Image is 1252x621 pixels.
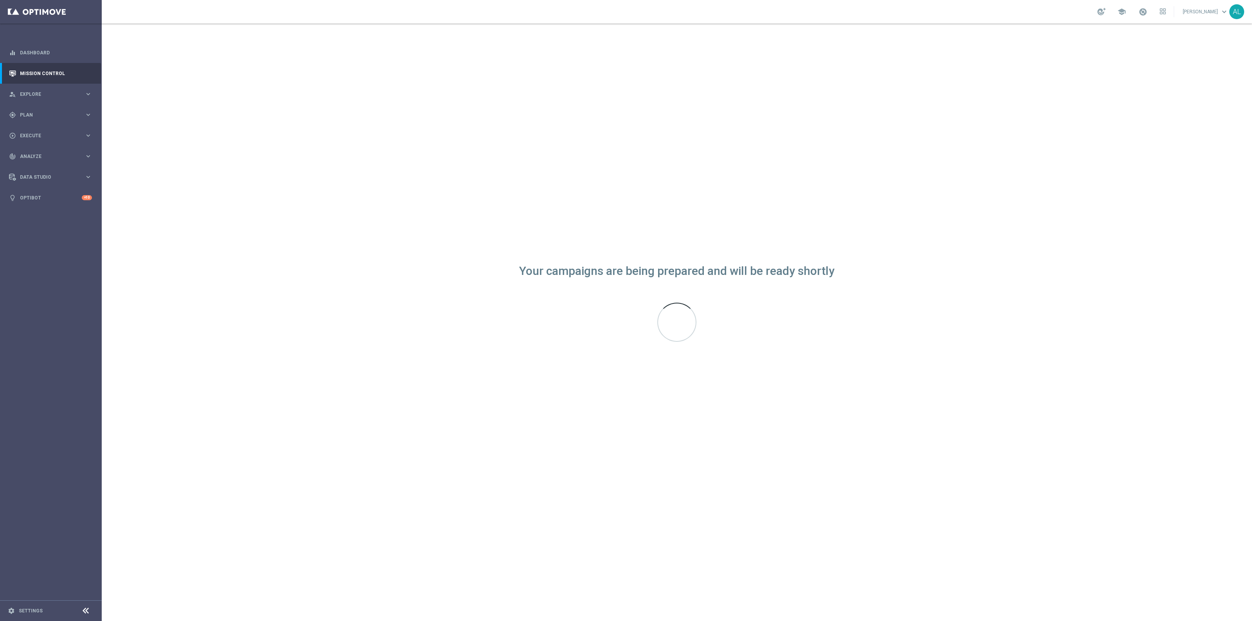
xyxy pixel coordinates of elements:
[9,49,16,56] i: equalizer
[9,132,16,139] i: play_circle_outline
[1220,7,1229,16] span: keyboard_arrow_down
[9,133,92,139] button: play_circle_outline Execute keyboard_arrow_right
[9,63,92,84] div: Mission Control
[85,132,92,139] i: keyboard_arrow_right
[9,50,92,56] button: equalizer Dashboard
[85,153,92,160] i: keyboard_arrow_right
[20,63,92,84] a: Mission Control
[9,132,85,139] div: Execute
[9,174,92,180] button: Data Studio keyboard_arrow_right
[20,187,82,208] a: Optibot
[20,133,85,138] span: Execute
[20,113,85,117] span: Plan
[9,91,16,98] i: person_search
[9,187,92,208] div: Optibot
[1229,4,1244,19] div: AL
[20,92,85,97] span: Explore
[19,608,43,613] a: Settings
[1117,7,1126,16] span: school
[9,70,92,77] button: Mission Control
[9,91,92,97] button: person_search Explore keyboard_arrow_right
[9,153,16,160] i: track_changes
[85,90,92,98] i: keyboard_arrow_right
[9,112,92,118] button: gps_fixed Plan keyboard_arrow_right
[9,153,92,160] button: track_changes Analyze keyboard_arrow_right
[85,173,92,181] i: keyboard_arrow_right
[85,111,92,118] i: keyboard_arrow_right
[1182,6,1229,18] a: [PERSON_NAME]keyboard_arrow_down
[9,153,85,160] div: Analyze
[9,195,92,201] button: lightbulb Optibot +10
[82,195,92,200] div: +10
[519,268,835,275] div: Your campaigns are being prepared and will be ready shortly
[20,42,92,63] a: Dashboard
[9,194,16,201] i: lightbulb
[9,111,16,118] i: gps_fixed
[9,91,85,98] div: Explore
[20,154,85,159] span: Analyze
[20,175,85,179] span: Data Studio
[9,174,85,181] div: Data Studio
[8,607,15,614] i: settings
[9,42,92,63] div: Dashboard
[9,111,85,118] div: Plan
